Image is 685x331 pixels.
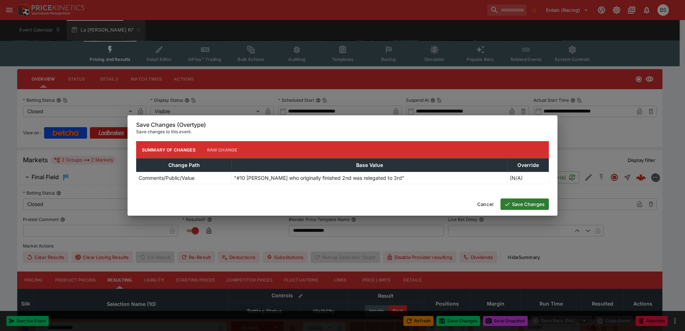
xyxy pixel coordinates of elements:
[139,174,195,182] p: Comments/Public/Value
[473,198,498,210] button: Cancel
[136,159,232,172] th: Change Path
[508,159,549,172] th: Override
[232,172,508,184] td: "#10 [PERSON_NAME] who originally finished 2nd was relegated to 3rd"
[136,141,201,158] button: Summary of Changes
[136,121,549,129] h6: Save Changes (Overtype)
[500,198,549,210] button: Save Changes
[232,159,508,172] th: Base Value
[136,128,549,135] p: Save changes to this event.
[508,172,549,184] td: (N/A)
[201,141,243,158] button: Raw Change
